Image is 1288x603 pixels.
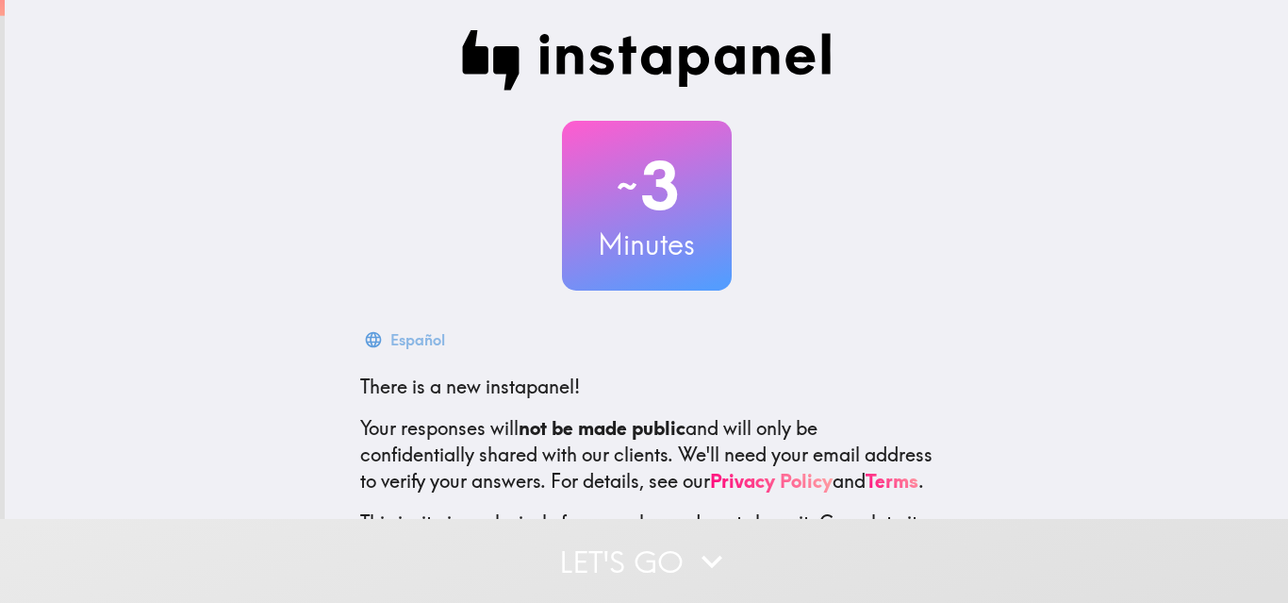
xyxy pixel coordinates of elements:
[866,469,918,493] a: Terms
[390,327,445,353] div: Español
[360,321,453,359] button: Español
[562,225,732,264] h3: Minutes
[710,469,833,493] a: Privacy Policy
[360,510,933,562] p: This invite is exclusively for you, please do not share it. Complete it soon because spots are li...
[562,147,732,225] h2: 3
[360,375,580,398] span: There is a new instapanel!
[462,30,832,91] img: Instapanel
[519,416,685,440] b: not be made public
[360,415,933,494] p: Your responses will and will only be confidentially shared with our clients. We'll need your emai...
[614,158,640,214] span: ~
